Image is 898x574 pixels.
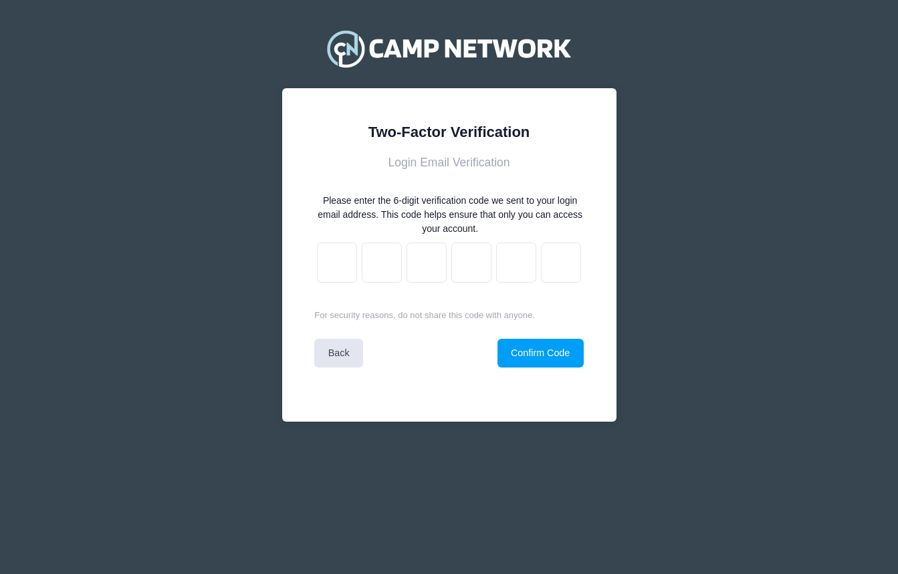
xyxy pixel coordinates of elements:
div: Please enter the 6-digit verification code we sent to your login email address. This code helps e... [317,194,584,236]
div: Two-Factor Verification [314,121,584,143]
button: Confirm Code [497,339,584,368]
img: Camp Network [321,22,576,76]
a: Back [314,339,363,368]
p: For security reasons, do not share this code with anyone. [314,309,584,322]
h3: Login Email Verification [314,156,584,170]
